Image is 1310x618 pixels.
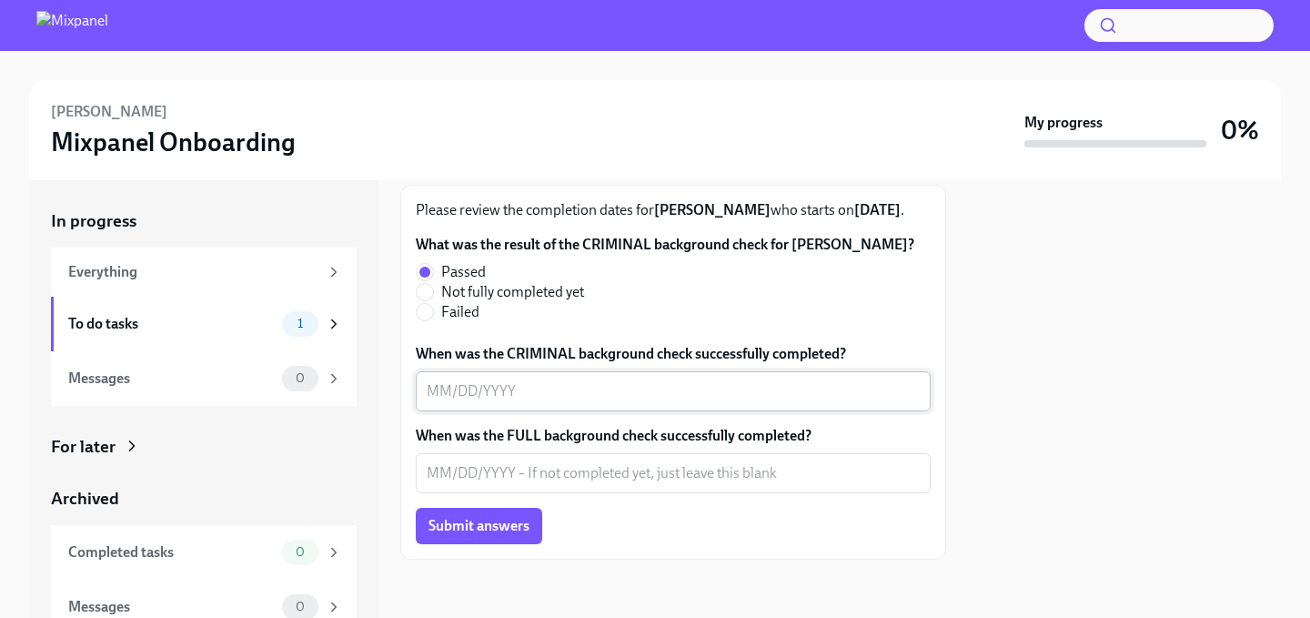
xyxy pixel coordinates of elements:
[36,11,108,40] img: Mixpanel
[441,302,479,322] span: Failed
[428,517,529,535] span: Submit answers
[1221,114,1259,147] h3: 0%
[68,369,275,389] div: Messages
[51,126,296,158] h3: Mixpanel Onboarding
[416,508,542,544] button: Submit answers
[68,542,275,562] div: Completed tasks
[68,262,318,282] div: Everything
[416,200,931,220] p: Please review the completion dates for who starts on .
[1024,113,1103,133] strong: My progress
[51,435,357,459] a: For later
[51,487,357,511] a: Archived
[854,201,901,218] strong: [DATE]
[51,209,357,233] a: In progress
[441,262,486,282] span: Passed
[287,317,314,330] span: 1
[51,435,116,459] div: For later
[51,248,357,297] a: Everything
[51,525,357,580] a: Completed tasks0
[416,426,931,446] label: When was the FULL background check successfully completed?
[285,600,316,613] span: 0
[68,597,275,617] div: Messages
[51,297,357,351] a: To do tasks1
[416,235,914,255] label: What was the result of the CRIMINAL background check for [PERSON_NAME]?
[68,314,275,334] div: To do tasks
[285,545,316,559] span: 0
[285,371,316,385] span: 0
[441,282,584,302] span: Not fully completed yet
[416,344,931,364] label: When was the CRIMINAL background check successfully completed?
[51,351,357,406] a: Messages0
[654,201,771,218] strong: [PERSON_NAME]
[51,102,167,122] h6: [PERSON_NAME]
